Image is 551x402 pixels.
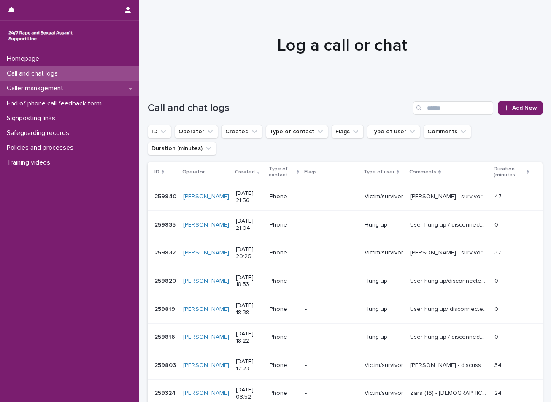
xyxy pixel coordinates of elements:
p: Phoebe - survivor of SV last year whilst dating someone, survivors mum Michelle was also present ... [410,248,489,256]
p: Hung up [365,334,403,341]
a: Add New [498,101,543,115]
p: Hung up [365,278,403,285]
button: Type of user [367,125,420,138]
tr: 259840259840 [PERSON_NAME] [DATE] 21:56Phone-Victim/survivor[PERSON_NAME] - survivor of rape in s... [148,183,543,211]
a: [PERSON_NAME] [183,334,229,341]
p: Operator [182,167,205,177]
p: [DATE] 03:52 [236,386,263,401]
p: [DATE] 20:26 [236,246,263,260]
p: - [305,193,358,200]
p: Lucy - survivor of rape in supported accommodation, discussed support and safe spaces, explored c... [410,192,489,200]
p: - [305,249,358,256]
p: - [305,278,358,285]
p: Type of contact [269,165,294,180]
p: User hung up / disconnected after intro [410,332,489,341]
p: Phone [270,193,298,200]
p: End of phone call feedback form [3,100,108,108]
button: Comments [424,125,471,138]
p: Phone [270,334,298,341]
p: Phone [270,249,298,256]
p: 34 [494,360,503,369]
tr: 259803259803 [PERSON_NAME] [DATE] 17:23Phone-Victim/survivor[PERSON_NAME] - discussed feelings an... [148,351,543,380]
button: Duration (minutes) [148,142,216,155]
p: Training videos [3,159,57,167]
a: [PERSON_NAME] [183,278,229,285]
p: - [305,334,358,341]
p: Victim/survivor [365,193,403,200]
p: [DATE] 18:53 [236,274,263,289]
p: Flags [304,167,317,177]
p: Duration (minutes) [494,165,524,180]
button: Operator [175,125,218,138]
p: Comments [409,167,436,177]
a: [PERSON_NAME] [183,193,229,200]
input: Search [413,101,493,115]
p: Signposting links [3,114,62,122]
p: 0 [494,304,500,313]
p: 259324 [154,388,177,397]
p: [DATE] 18:38 [236,302,263,316]
p: [DATE] 18:22 [236,330,263,345]
a: [PERSON_NAME] [183,249,229,256]
p: Call and chat logs [3,70,65,78]
p: [DATE] 21:56 [236,190,263,204]
a: [PERSON_NAME] [183,362,229,369]
p: 259820 [154,276,178,285]
button: Type of contact [266,125,328,138]
p: [DATE] 17:23 [236,358,263,372]
p: Phone [270,362,298,369]
p: Phone [270,221,298,229]
p: - [305,221,358,229]
p: Hung up [365,221,403,229]
p: 0 [494,276,500,285]
p: Victim/survivor [365,249,403,256]
p: Phone [270,278,298,285]
p: 259840 [154,192,178,200]
tr: 259819259819 [PERSON_NAME] [DATE] 18:38Phone-Hung upUser hung up/ disconnected after intro , lots... [148,295,543,324]
button: Created [221,125,262,138]
p: Phone [270,390,298,397]
p: 259816 [154,332,177,341]
p: - [305,390,358,397]
button: Flags [332,125,364,138]
p: Caller management [3,84,70,92]
p: Type of user [364,167,394,177]
tr: 259816259816 [PERSON_NAME] [DATE] 18:22Phone-Hung upUser hung up / disconnected after introUser h... [148,323,543,351]
p: Hung up [365,306,403,313]
img: rhQMoQhaT3yELyF149Cw [7,27,74,44]
h1: Call and chat logs [148,102,410,114]
p: 259803 [154,360,178,369]
p: Homepage [3,55,46,63]
a: [PERSON_NAME] [183,221,229,229]
p: Safeguarding records [3,129,76,137]
p: 259819 [154,304,177,313]
h1: Log a call or chat [148,35,536,56]
tr: 259835259835 [PERSON_NAME] [DATE] 21:04Phone-Hung upUser hung up / disconnected instantlyUser hun... [148,211,543,239]
a: [PERSON_NAME] [183,306,229,313]
p: User hung up / disconnected instantly [410,220,489,229]
p: Zara (16) - Irish accent, survivor of sexual harassment that occurred a couple of hours ago by a ... [410,388,489,397]
tr: 259832259832 [PERSON_NAME] [DATE] 20:26Phone-Victim/survivor[PERSON_NAME] - survivor of SV last y... [148,239,543,267]
p: Phone [270,306,298,313]
a: [PERSON_NAME] [183,390,229,397]
p: Anna - discussed feelings and how to cope with them moving forward, explored trauma responses and... [410,360,489,369]
p: Victim/survivor [365,362,403,369]
p: Victim/survivor [365,390,403,397]
p: User hung up/ disconnected after intro , lots of movement/background noise [410,304,489,313]
p: [DATE] 21:04 [236,218,263,232]
p: 259835 [154,220,177,229]
p: User hung up/disconnected after brief silence following intro, background noises and movement heard [410,276,489,285]
p: Policies and processes [3,144,80,152]
p: 0 [494,220,500,229]
button: ID [148,125,171,138]
p: Created [235,167,255,177]
span: Add New [512,105,537,111]
p: 37 [494,248,503,256]
p: 259832 [154,248,177,256]
p: 0 [494,332,500,341]
p: - [305,362,358,369]
tr: 259820259820 [PERSON_NAME] [DATE] 18:53Phone-Hung upUser hung up/disconnected after brief silence... [148,267,543,295]
p: ID [154,167,159,177]
p: 24 [494,388,503,397]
